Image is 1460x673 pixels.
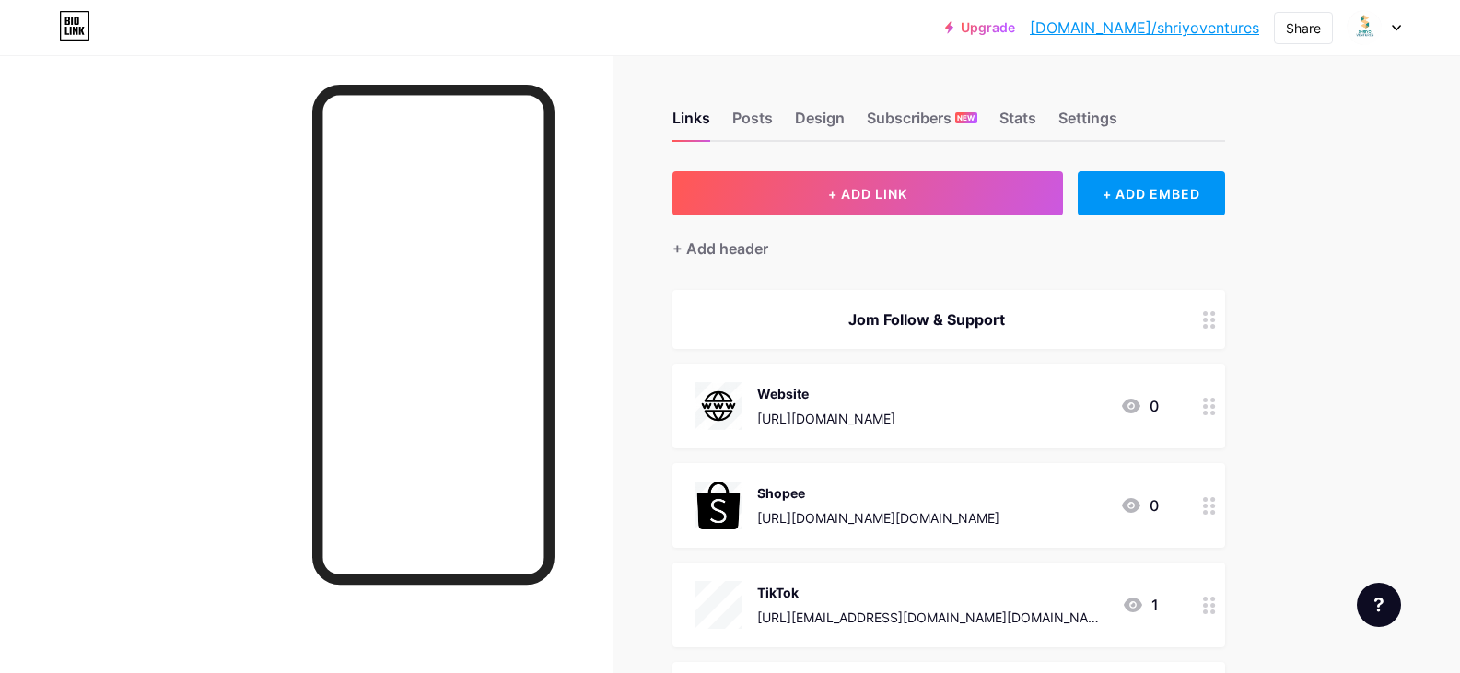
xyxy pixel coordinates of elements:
[732,107,773,140] div: Posts
[672,107,710,140] div: Links
[999,107,1036,140] div: Stats
[1120,494,1159,516] div: 0
[945,20,1015,35] a: Upgrade
[695,482,742,529] img: Shopee
[695,382,742,430] img: Website
[828,186,907,202] span: + ADD LINK
[757,409,895,428] div: [URL][DOMAIN_NAME]
[867,107,977,140] div: Subscribers
[1347,10,1382,45] img: shriyoventures
[757,384,895,403] div: Website
[695,308,1159,331] div: Jom Follow & Support
[672,171,1064,215] button: + ADD LINK
[1286,18,1321,38] div: Share
[1078,171,1224,215] div: + ADD EMBED
[757,583,1107,602] div: TikTok
[1030,17,1259,39] a: [DOMAIN_NAME]/shriyoventures
[757,608,1107,627] div: [URL][EMAIL_ADDRESS][DOMAIN_NAME][DOMAIN_NAME]
[795,107,845,140] div: Design
[957,112,975,123] span: NEW
[757,483,999,503] div: Shopee
[1120,395,1159,417] div: 0
[757,508,999,528] div: [URL][DOMAIN_NAME][DOMAIN_NAME]
[672,238,768,260] div: + Add header
[1058,107,1117,140] div: Settings
[1122,594,1159,616] div: 1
